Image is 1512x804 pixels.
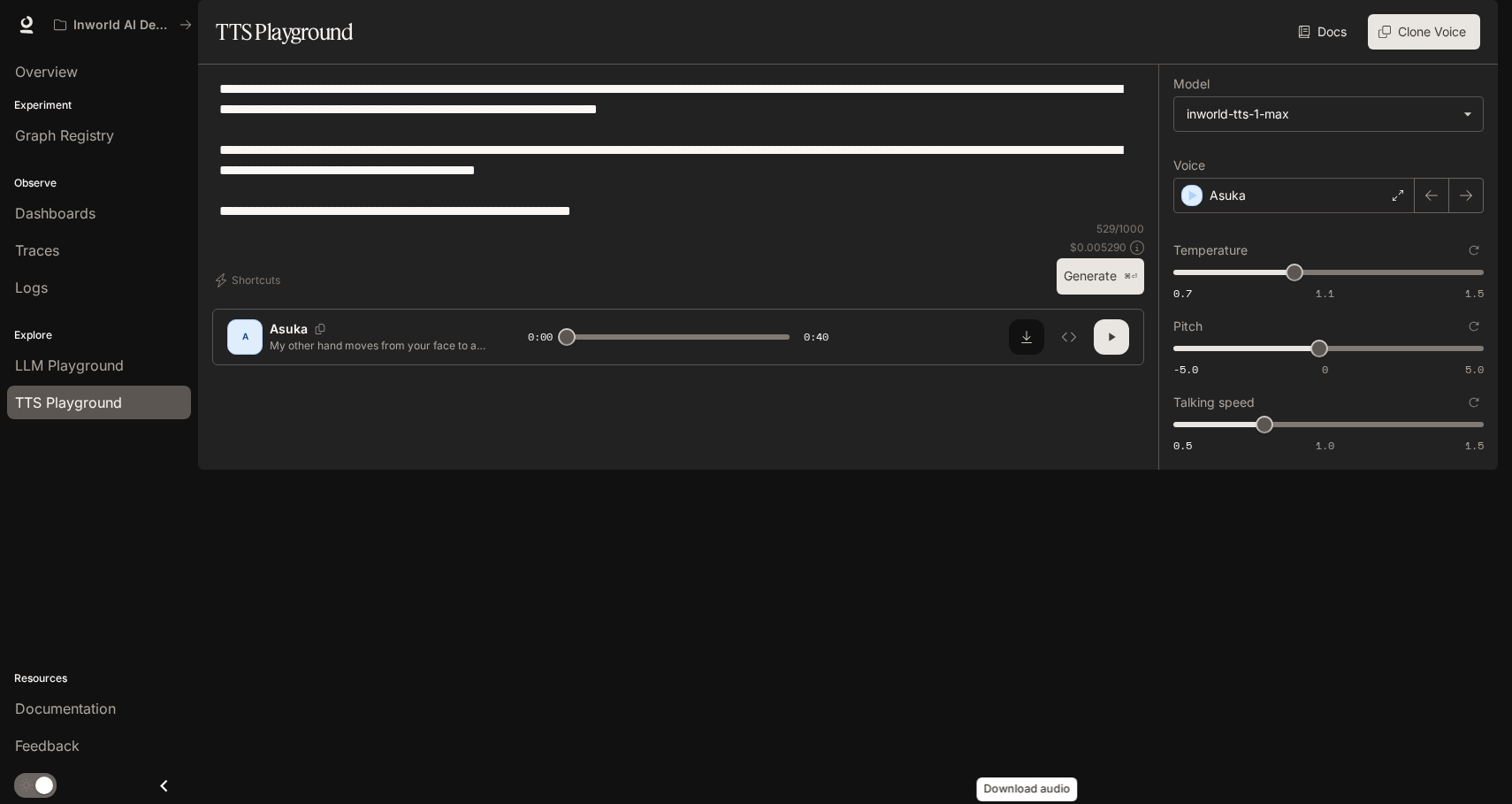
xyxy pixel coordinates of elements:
[308,324,332,334] button: Copy Voice ID
[1465,362,1484,377] span: 5.0
[1464,317,1484,336] button: Reset to default
[1465,286,1484,301] span: 1.5
[1057,258,1144,295] button: Generate⌘⏎
[1316,438,1334,453] span: 1.0
[804,328,829,346] span: 0:40
[1465,438,1484,453] span: 1.5
[1187,105,1455,123] div: inworld-tts-1-max
[1173,78,1210,90] p: Model
[1173,396,1255,409] p: Talking speed
[1124,272,1137,282] p: ⌘⏎
[1174,97,1483,131] div: inworld-tts-1-max
[73,18,172,33] p: Inworld AI Demos
[1173,320,1203,333] p: Pitch
[1173,286,1192,301] span: 0.7
[270,338,485,353] p: My other hand moves from your face to a small, polished chrome valve on the machine beside your h...
[1173,159,1205,172] p: Voice
[1294,14,1354,50] a: Docs
[1322,362,1328,377] span: 0
[1210,187,1246,204] p: Asuka
[528,328,553,346] span: 0:00
[270,320,308,338] p: Asuka
[1173,438,1192,453] span: 0.5
[1368,14,1480,50] button: Clone Voice
[216,14,353,50] h1: TTS Playground
[1464,393,1484,412] button: Reset to default
[1316,286,1334,301] span: 1.1
[212,266,287,295] button: Shortcuts
[977,777,1078,801] div: Download audio
[1464,241,1484,260] button: Reset to default
[1051,319,1087,355] button: Inspect
[46,7,200,42] button: All workspaces
[1173,244,1248,257] p: Temperature
[1009,319,1044,355] button: Download audio
[231,323,259,351] div: A
[1173,362,1198,377] span: -5.0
